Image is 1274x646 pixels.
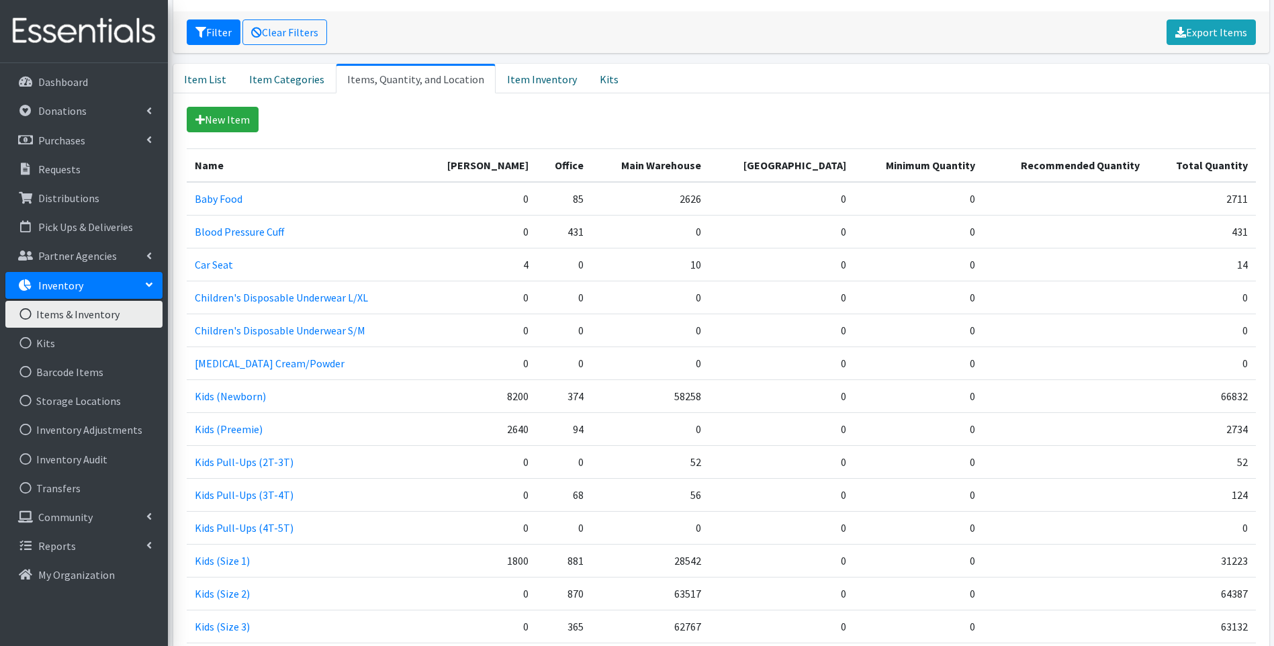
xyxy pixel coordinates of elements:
[5,156,163,183] a: Requests
[38,104,87,118] p: Donations
[854,478,983,511] td: 0
[588,64,630,93] a: Kits
[418,379,537,412] td: 8200
[709,248,854,281] td: 0
[854,379,983,412] td: 0
[1148,577,1255,610] td: 64387
[592,577,709,610] td: 63517
[1148,215,1255,248] td: 431
[854,148,983,182] th: Minimum Quantity
[418,544,537,577] td: 1800
[5,214,163,240] a: Pick Ups & Deliveries
[496,64,588,93] a: Item Inventory
[418,281,537,314] td: 0
[537,248,592,281] td: 0
[5,330,163,357] a: Kits
[187,148,418,182] th: Name
[1148,478,1255,511] td: 124
[195,554,250,567] a: Kids (Size 1)
[38,568,115,582] p: My Organization
[592,412,709,445] td: 0
[195,587,250,600] a: Kids (Size 2)
[418,148,537,182] th: [PERSON_NAME]
[195,620,250,633] a: Kids (Size 3)
[854,511,983,544] td: 0
[38,510,93,524] p: Community
[592,182,709,216] td: 2626
[592,544,709,577] td: 28542
[418,182,537,216] td: 0
[5,127,163,154] a: Purchases
[418,215,537,248] td: 0
[1148,610,1255,643] td: 63132
[537,478,592,511] td: 68
[709,314,854,347] td: 0
[537,412,592,445] td: 94
[38,191,99,205] p: Distributions
[537,544,592,577] td: 881
[537,182,592,216] td: 85
[537,281,592,314] td: 0
[187,19,240,45] button: Filter
[854,577,983,610] td: 0
[5,475,163,502] a: Transfers
[195,192,242,205] a: Baby Food
[418,478,537,511] td: 0
[418,445,537,478] td: 0
[195,455,293,469] a: Kids Pull-Ups (2T-3T)
[854,544,983,577] td: 0
[5,185,163,212] a: Distributions
[1148,544,1255,577] td: 31223
[537,511,592,544] td: 0
[5,68,163,95] a: Dashboard
[709,412,854,445] td: 0
[592,445,709,478] td: 52
[173,64,238,93] a: Item List
[1148,347,1255,379] td: 0
[1148,148,1255,182] th: Total Quantity
[5,561,163,588] a: My Organization
[709,610,854,643] td: 0
[195,225,284,238] a: Blood Pressure Cuff
[592,511,709,544] td: 0
[709,148,854,182] th: [GEOGRAPHIC_DATA]
[592,248,709,281] td: 10
[854,314,983,347] td: 0
[854,281,983,314] td: 0
[5,242,163,269] a: Partner Agencies
[592,215,709,248] td: 0
[1148,248,1255,281] td: 14
[709,445,854,478] td: 0
[592,148,709,182] th: Main Warehouse
[1148,379,1255,412] td: 66832
[592,314,709,347] td: 0
[336,64,496,93] a: Items, Quantity, and Location
[592,610,709,643] td: 62767
[854,412,983,445] td: 0
[709,379,854,412] td: 0
[854,182,983,216] td: 0
[418,248,537,281] td: 4
[983,148,1148,182] th: Recommended Quantity
[5,9,163,54] img: HumanEssentials
[418,511,537,544] td: 0
[38,134,85,147] p: Purchases
[242,19,327,45] a: Clear Filters
[854,347,983,379] td: 0
[537,148,592,182] th: Office
[418,412,537,445] td: 2640
[195,488,293,502] a: Kids Pull-Ups (3T-4T)
[854,610,983,643] td: 0
[238,64,336,93] a: Item Categories
[709,281,854,314] td: 0
[5,97,163,124] a: Donations
[854,215,983,248] td: 0
[5,533,163,559] a: Reports
[38,539,76,553] p: Reports
[418,577,537,610] td: 0
[418,610,537,643] td: 0
[38,75,88,89] p: Dashboard
[195,258,233,271] a: Car Seat
[537,379,592,412] td: 374
[1148,511,1255,544] td: 0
